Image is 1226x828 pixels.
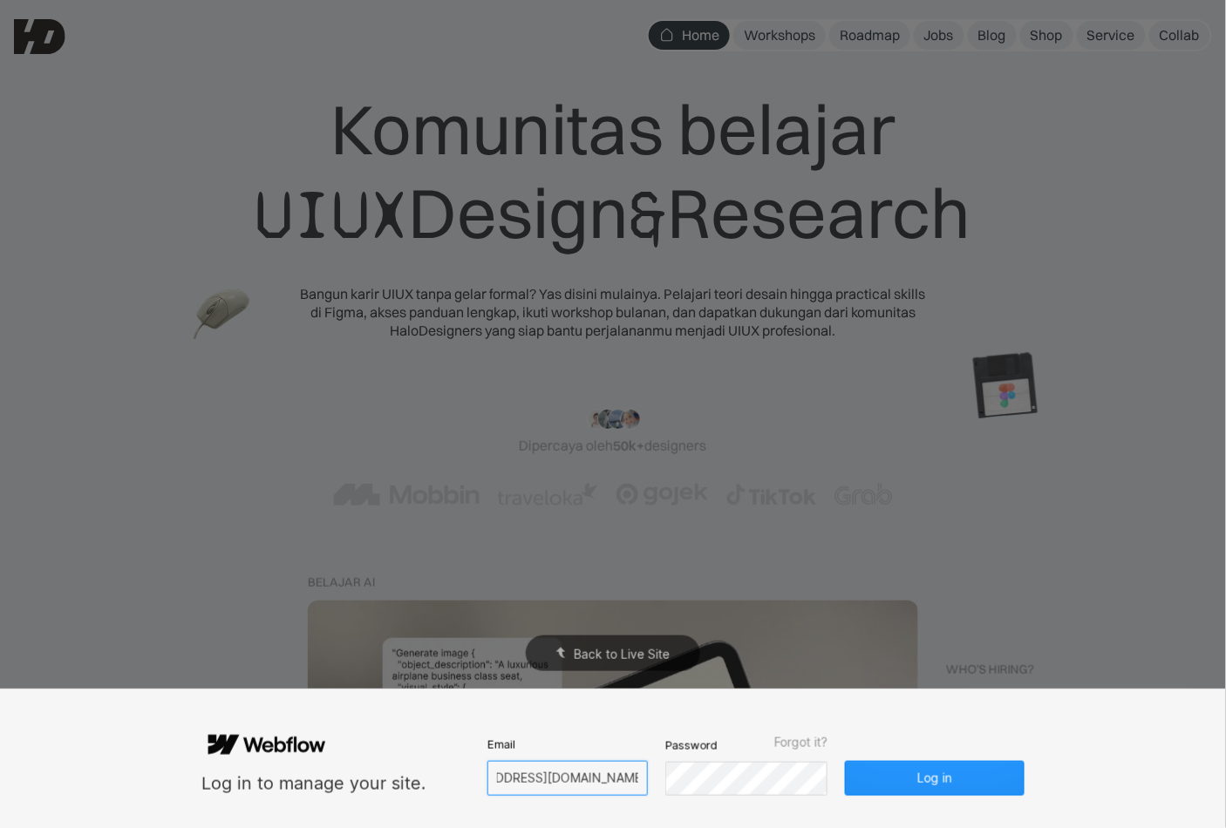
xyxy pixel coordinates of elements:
[665,737,718,753] span: Password
[487,736,514,752] span: Email
[201,772,426,796] div: Log in to manage your site.
[574,647,670,662] span: Back to Live Site
[845,761,1025,796] button: Log in
[774,736,828,750] span: Forgot it?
